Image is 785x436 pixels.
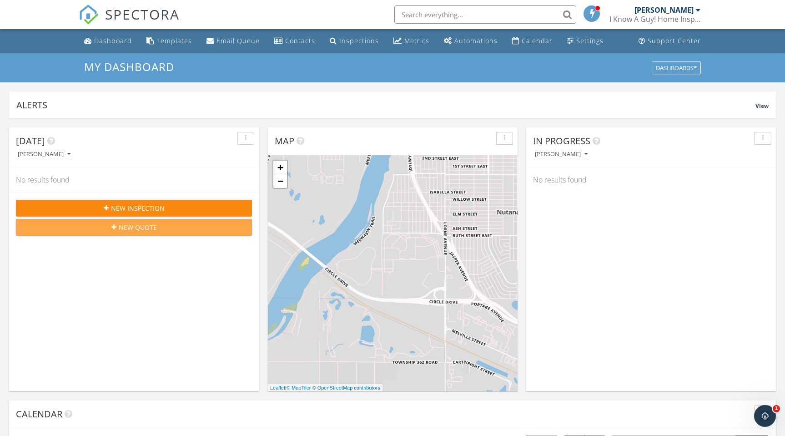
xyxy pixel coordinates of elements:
[390,33,433,50] a: Metrics
[18,151,70,157] div: [PERSON_NAME]
[440,33,501,50] a: Automations (Basic)
[508,33,556,50] a: Calendar
[404,36,429,45] div: Metrics
[105,5,180,24] span: SPECTORA
[16,200,252,216] button: New Inspection
[533,135,590,147] span: In Progress
[203,33,263,50] a: Email Queue
[9,167,259,192] div: No results found
[326,33,382,50] a: Inspections
[16,99,755,111] div: Alerts
[564,33,607,50] a: Settings
[270,385,285,390] a: Leaflet
[312,385,380,390] a: © OpenStreetMap contributors
[271,33,319,50] a: Contacts
[143,33,196,50] a: Templates
[394,5,576,24] input: Search everything...
[273,174,287,188] a: Zoom out
[576,36,604,45] div: Settings
[285,36,315,45] div: Contacts
[522,36,553,45] div: Calendar
[216,36,260,45] div: Email Queue
[773,405,780,412] span: 1
[454,36,498,45] div: Automations
[339,36,379,45] div: Inspections
[754,405,776,427] iframe: Intercom live chat
[287,385,311,390] a: © MapTiler
[533,148,589,161] button: [PERSON_NAME]
[275,135,294,147] span: Map
[16,219,252,235] button: New Quote
[16,135,45,147] span: [DATE]
[84,59,174,74] span: My Dashboard
[656,65,697,71] div: Dashboards
[79,5,99,25] img: The Best Home Inspection Software - Spectora
[526,167,776,192] div: No results found
[81,33,136,50] a: Dashboard
[609,15,700,24] div: I Know A Guy! Home Inspections Ltd.
[119,223,157,232] span: New Quote
[635,33,704,50] a: Support Center
[273,161,287,174] a: Zoom in
[111,203,165,213] span: New Inspection
[79,12,180,31] a: SPECTORA
[755,102,769,110] span: View
[156,36,192,45] div: Templates
[16,408,62,420] span: Calendar
[94,36,132,45] div: Dashboard
[535,151,588,157] div: [PERSON_NAME]
[648,36,701,45] div: Support Center
[634,5,694,15] div: [PERSON_NAME]
[268,384,382,392] div: |
[16,148,72,161] button: [PERSON_NAME]
[652,61,701,74] button: Dashboards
